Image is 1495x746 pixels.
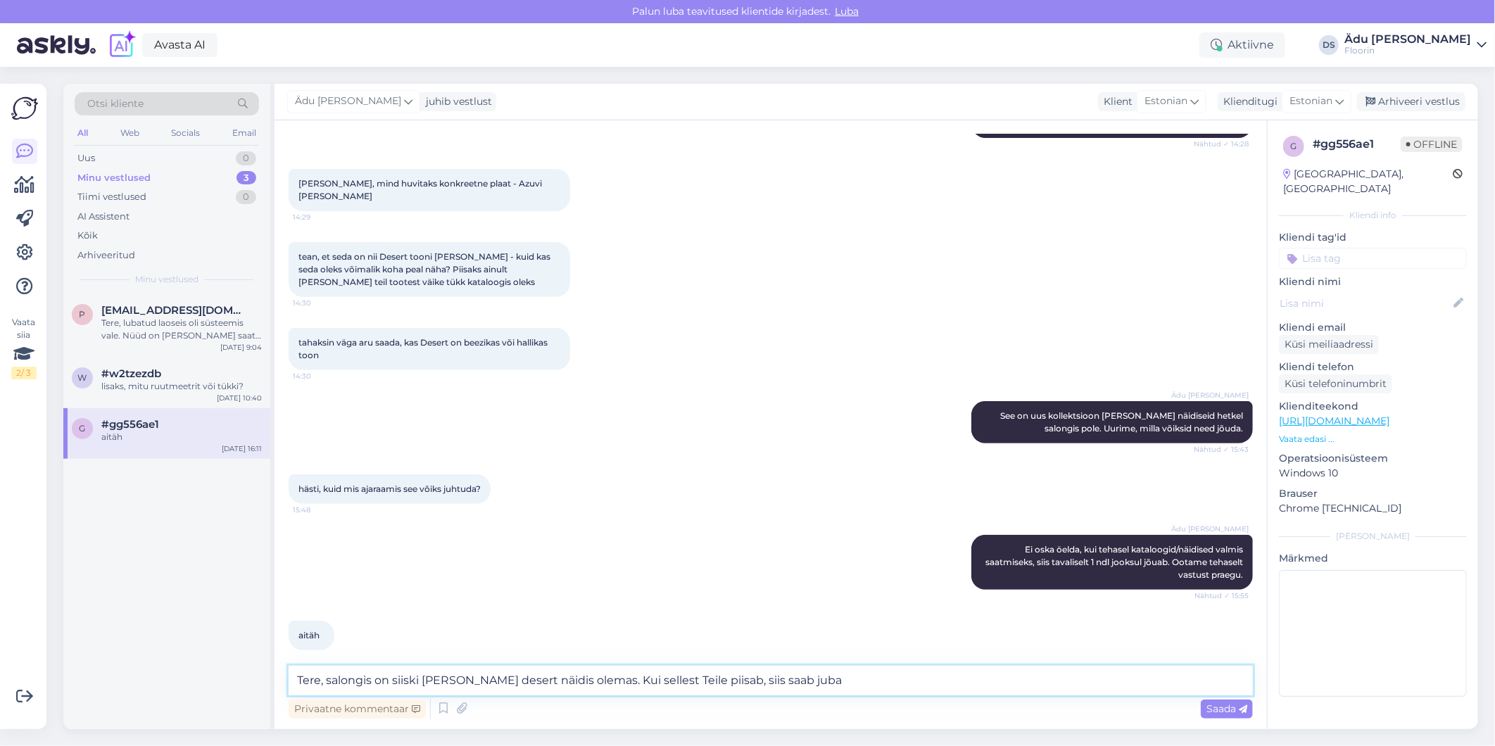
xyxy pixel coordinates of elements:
[289,666,1253,695] textarea: Tere, salongis on siiski [PERSON_NAME] desert näidis olemas. Kui sellest Teile piisab, siis saab ...
[236,171,256,185] div: 3
[101,431,262,443] div: aitäh
[1291,141,1297,151] span: g
[77,210,130,224] div: AI Assistent
[298,251,553,287] span: tean, et seda on nii Desert tooni [PERSON_NAME] - kuid kas seda oleks võimalik koha peal näha? Pi...
[1218,94,1278,109] div: Klienditugi
[298,630,320,640] span: aitäh
[1279,248,1467,269] input: Lisa tag
[289,700,426,719] div: Privaatne kommentaar
[217,393,262,403] div: [DATE] 10:40
[229,124,259,142] div: Email
[236,151,256,165] div: 0
[1194,139,1249,149] span: Nähtud ✓ 14:28
[222,443,262,454] div: [DATE] 16:11
[77,248,135,263] div: Arhiveeritud
[1289,94,1332,109] span: Estonian
[293,371,346,381] span: 14:30
[1194,444,1249,455] span: Nähtud ✓ 15:43
[298,337,550,360] span: tahaksin väga aru saada, kas Desert on beezikas või hallikas toon
[135,273,198,286] span: Minu vestlused
[1279,466,1467,481] p: Windows 10
[1279,399,1467,414] p: Klienditeekond
[1279,209,1467,222] div: Kliendi info
[1283,167,1453,196] div: [GEOGRAPHIC_DATA], [GEOGRAPHIC_DATA]
[293,505,346,515] span: 15:48
[80,423,86,434] span: g
[1000,410,1245,434] span: See on uus kollektsioon [PERSON_NAME] näidiseid hetkel salongis pole. Uurime, milla võiksid need ...
[1344,34,1487,56] a: Ädu [PERSON_NAME]Floorin
[1279,530,1467,543] div: [PERSON_NAME]
[1357,92,1465,111] div: Arhiveeri vestlus
[1279,415,1389,427] a: [URL][DOMAIN_NAME]
[168,124,203,142] div: Socials
[11,95,38,122] img: Askly Logo
[78,372,87,383] span: w
[1279,320,1467,335] p: Kliendi email
[11,316,37,379] div: Vaata siia
[1171,524,1249,534] span: Ädu [PERSON_NAME]
[101,317,262,342] div: Tere, lubatud laoseis oli süsteemis vale. Nüüd on [PERSON_NAME] saate tellida.
[1279,360,1467,374] p: Kliendi telefon
[1279,486,1467,501] p: Brauser
[1279,274,1467,289] p: Kliendi nimi
[1313,136,1401,153] div: # gg556ae1
[142,33,217,57] a: Avasta AI
[220,342,262,353] div: [DATE] 9:04
[1279,551,1467,566] p: Märkmed
[118,124,142,142] div: Web
[236,190,256,204] div: 0
[293,298,346,308] span: 14:30
[1280,296,1451,311] input: Lisa nimi
[1279,501,1467,516] p: Chrome [TECHNICAL_ID]
[11,367,37,379] div: 2 / 3
[1206,702,1247,715] span: Saada
[1344,45,1471,56] div: Floorin
[80,309,86,320] span: p
[101,367,161,380] span: #w2tzezdb
[1199,32,1285,58] div: Aktiivne
[1144,94,1187,109] span: Estonian
[831,5,863,18] span: Luba
[77,229,98,243] div: Kõik
[1194,590,1249,601] span: Nähtud ✓ 15:55
[293,212,346,222] span: 14:29
[298,483,481,494] span: hästi, kuid mis ajaraamis see võiks juhtuda?
[75,124,91,142] div: All
[1279,451,1467,466] p: Operatsioonisüsteem
[77,171,151,185] div: Minu vestlused
[87,96,144,111] span: Otsi kliente
[101,380,262,393] div: lisaks, mitu ruutmeetrit või tükki?
[1279,230,1467,245] p: Kliendi tag'id
[1344,34,1471,45] div: Ädu [PERSON_NAME]
[420,94,492,109] div: juhib vestlust
[77,151,95,165] div: Uus
[1319,35,1339,55] div: DS
[1401,137,1463,152] span: Offline
[985,544,1245,580] span: Ei oska öelda, kui tehasel kataloogid/näidised valmis saatmiseks, siis tavaliselt 1 ndl jooksul j...
[1098,94,1133,109] div: Klient
[298,178,544,201] span: [PERSON_NAME], mind huvitaks konkreetne plaat - Azuvi [PERSON_NAME]
[101,304,248,317] span: priit.vark@gmail.com
[295,94,401,109] span: Ädu [PERSON_NAME]
[293,651,346,662] span: 16:11
[77,190,146,204] div: Tiimi vestlused
[1279,433,1467,445] p: Vaata edasi ...
[1171,390,1249,400] span: Ädu [PERSON_NAME]
[1279,374,1392,393] div: Küsi telefoninumbrit
[107,30,137,60] img: explore-ai
[1279,335,1379,354] div: Küsi meiliaadressi
[101,418,159,431] span: #gg556ae1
